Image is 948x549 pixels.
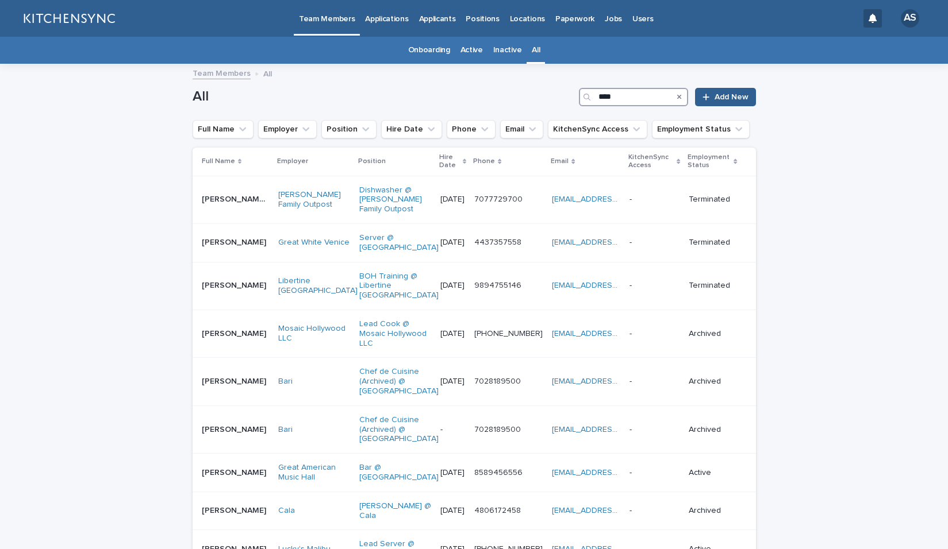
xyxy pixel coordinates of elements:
[630,377,680,386] p: -
[202,504,268,516] p: [PERSON_NAME]
[277,155,308,168] p: Employer
[193,176,756,223] tr: [PERSON_NAME] [PERSON_NAME][PERSON_NAME] [PERSON_NAME] [PERSON_NAME] Family Outpost Dishwasher @ ...
[548,120,647,138] button: KitchenSync Access
[689,425,738,435] p: Archived
[500,120,543,138] button: Email
[359,415,439,444] a: Chef de Cuisine (Archived) @ [GEOGRAPHIC_DATA]
[193,88,575,105] h1: All
[202,374,268,386] p: [PERSON_NAME]
[202,423,268,435] p: [PERSON_NAME]
[493,37,522,64] a: Inactive
[689,329,738,339] p: Archived
[359,272,439,300] a: BOH Training @ Libertine [GEOGRAPHIC_DATA]
[689,506,738,516] p: Archived
[193,223,756,262] tr: [PERSON_NAME][PERSON_NAME] Great White Venice Server @ [GEOGRAPHIC_DATA] [DATE]4437357558 [EMAIL_...
[579,88,688,106] input: Search
[552,469,682,477] a: [EMAIL_ADDRESS][DOMAIN_NAME]
[552,507,682,515] a: [EMAIL_ADDRESS][DOMAIN_NAME]
[193,454,756,492] tr: [PERSON_NAME][PERSON_NAME] Great American Music Hall Bar @ [GEOGRAPHIC_DATA] [DATE]8589456556 [EM...
[193,66,251,79] a: Team Members
[202,327,268,339] p: [PERSON_NAME]
[278,377,293,386] a: Bari
[278,276,358,296] a: Libertine [GEOGRAPHIC_DATA]
[359,185,431,214] a: Dishwasher @ [PERSON_NAME] Family Outpost
[440,506,465,516] p: [DATE]
[440,425,465,435] p: -
[474,330,543,338] a: [PHONE_NUMBER]
[202,279,268,291] p: [PERSON_NAME]
[552,426,682,434] a: [EMAIL_ADDRESS][DOMAIN_NAME]
[358,155,386,168] p: Position
[278,238,350,248] a: Great White Venice
[474,507,521,515] a: 4806172458
[359,233,439,253] a: Server @ [GEOGRAPHIC_DATA]
[263,67,272,79] p: All
[901,9,919,28] div: AS
[359,463,439,482] a: Bar @ [GEOGRAPHIC_DATA]
[440,377,465,386] p: [DATE]
[193,120,254,138] button: Full Name
[381,120,442,138] button: Hire Date
[474,238,521,246] a: 4437357558
[628,151,674,172] p: KitchenSync Access
[460,37,483,64] a: Active
[474,377,521,385] a: 7028189500
[278,324,350,343] a: Mosaic Hollywood LLC
[258,120,317,138] button: Employer
[193,310,756,357] tr: [PERSON_NAME][PERSON_NAME] Mosaic Hollywood LLC Lead Cook @ Mosaic Hollywood LLC [DATE][PHONE_NUM...
[474,281,521,289] a: 9894755146
[193,358,756,405] tr: [PERSON_NAME][PERSON_NAME] Bari Chef de Cuisine (Archived) @ [GEOGRAPHIC_DATA] [DATE]7028189500 [...
[321,120,377,138] button: Position
[278,425,293,435] a: Bari
[652,120,750,138] button: Employment Status
[689,281,738,291] p: Terminated
[474,426,521,434] a: 7028189500
[278,190,350,210] a: [PERSON_NAME] Family Outpost
[715,93,749,101] span: Add New
[689,238,738,248] p: Terminated
[202,235,268,248] p: [PERSON_NAME]
[695,88,755,106] a: Add New
[359,501,431,521] a: [PERSON_NAME] @ Cala
[440,329,465,339] p: [DATE]
[552,238,682,246] a: [EMAIL_ADDRESS][DOMAIN_NAME]
[689,377,738,386] p: Archived
[408,37,450,64] a: Onboarding
[474,195,523,203] a: 7077729700
[193,492,756,530] tr: [PERSON_NAME][PERSON_NAME] Cala [PERSON_NAME] @ Cala [DATE]4806172458 [EMAIL_ADDRESS][DOMAIN_NAME...
[630,281,680,291] p: -
[552,330,682,338] a: [EMAIL_ADDRESS][DOMAIN_NAME]
[630,238,680,248] p: -
[473,155,495,168] p: Phone
[202,466,268,478] p: [PERSON_NAME]
[552,281,682,289] a: [EMAIL_ADDRESS][DOMAIN_NAME]
[474,469,523,477] a: 8589456556
[552,377,682,385] a: [EMAIL_ADDRESS][DOMAIN_NAME]
[689,468,738,478] p: Active
[278,463,350,482] a: Great American Music Hall
[630,506,680,516] p: -
[630,425,680,435] p: -
[440,195,465,204] p: [DATE]
[359,319,431,348] a: Lead Cook @ Mosaic Hollywood LLC
[440,281,465,291] p: [DATE]
[278,506,295,516] a: Cala
[193,405,756,453] tr: [PERSON_NAME][PERSON_NAME] Bari Chef de Cuisine (Archived) @ [GEOGRAPHIC_DATA] -7028189500 [EMAIL...
[532,37,540,64] a: All
[552,195,682,203] a: [EMAIL_ADDRESS][DOMAIN_NAME]
[630,195,680,204] p: -
[439,151,460,172] p: Hire Date
[202,155,235,168] p: Full Name
[447,120,496,138] button: Phone
[23,7,115,30] img: lGNCzQTxQVKGkIr0XjOy
[202,192,272,204] p: Bryan Aguilera Arzate
[440,238,465,248] p: [DATE]
[688,151,731,172] p: Employment Status
[630,329,680,339] p: -
[689,195,738,204] p: Terminated
[630,468,680,478] p: -
[551,155,569,168] p: Email
[359,367,439,396] a: Chef de Cuisine (Archived) @ [GEOGRAPHIC_DATA]
[440,468,465,478] p: [DATE]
